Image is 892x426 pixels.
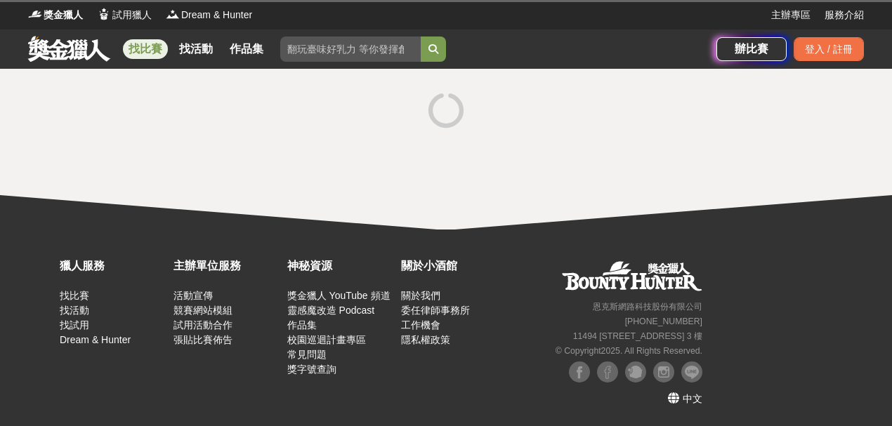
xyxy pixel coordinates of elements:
[593,302,702,312] small: 恩克斯網路科技股份有限公司
[60,258,166,274] div: 獵人服務
[569,361,590,382] img: Facebook
[112,8,152,22] span: 試用獵人
[771,8,811,22] a: 主辦專區
[287,334,366,345] a: 校園巡迴計畫專區
[681,361,702,382] img: LINE
[123,39,168,59] a: 找比賽
[287,305,374,316] a: 靈感魔改造 Podcast
[60,319,89,331] a: 找試用
[173,258,280,274] div: 主辦單位服務
[166,7,180,21] img: Logo
[280,36,421,62] input: 翻玩臺味好乳力 等你發揮創意！
[625,317,702,326] small: [PHONE_NUMBER]
[97,8,152,22] a: Logo試用獵人
[573,331,702,341] small: 11494 [STREET_ADDRESS] 3 樓
[60,334,131,345] a: Dream & Hunter
[173,39,218,59] a: 找活動
[166,8,252,22] a: LogoDream & Hunter
[794,37,864,61] div: 登入 / 註冊
[224,39,269,59] a: 作品集
[287,319,317,331] a: 作品集
[625,361,646,382] img: Plurk
[825,8,864,22] a: 服務介紹
[60,290,89,301] a: 找比賽
[173,290,213,301] a: 活動宣傳
[597,361,618,382] img: Facebook
[653,361,674,382] img: Instagram
[181,8,252,22] span: Dream & Hunter
[401,305,470,316] a: 委任律師事務所
[44,8,83,22] span: 獎金獵人
[60,305,89,316] a: 找活動
[716,37,787,61] a: 辦比賽
[401,290,440,301] a: 關於我們
[173,319,232,331] a: 試用活動合作
[401,319,440,331] a: 工作機會
[401,334,450,345] a: 隱私權政策
[97,7,111,21] img: Logo
[287,364,336,375] a: 獎字號查詢
[287,349,327,360] a: 常見問題
[401,258,508,274] div: 關於小酒館
[287,258,394,274] div: 神秘資源
[28,7,42,21] img: Logo
[173,305,232,316] a: 競賽網站模組
[287,290,391,301] a: 獎金獵人 YouTube 頻道
[28,8,83,22] a: Logo獎金獵人
[556,346,702,356] small: © Copyright 2025 . All Rights Reserved.
[173,334,232,345] a: 張貼比賽佈告
[683,393,702,404] span: 中文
